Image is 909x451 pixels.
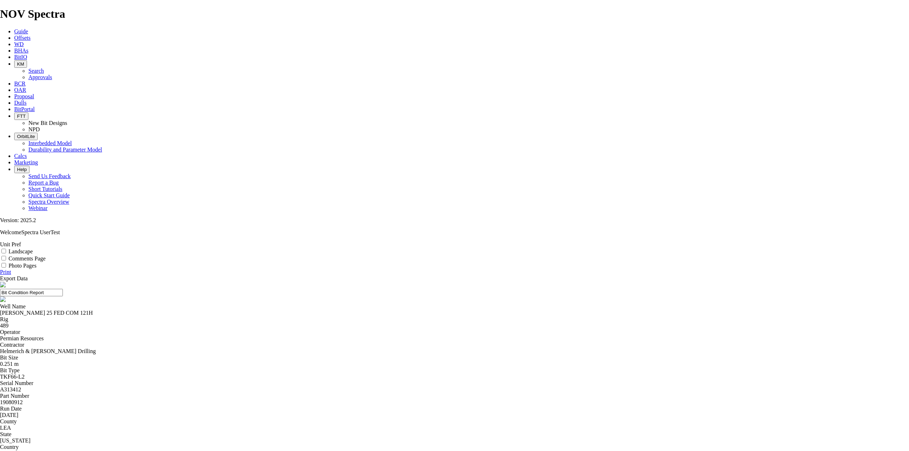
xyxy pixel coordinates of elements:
[14,166,29,173] button: Help
[14,87,26,93] a: OAR
[9,248,33,254] label: Landscape
[14,106,35,112] a: BitPortal
[28,120,67,126] a: New Bit Designs
[9,255,45,262] label: Comments Page
[28,68,44,74] a: Search
[14,41,24,47] a: WD
[17,114,26,119] span: FTT
[14,153,27,159] a: Calcs
[14,93,34,99] a: Proposal
[14,54,27,60] a: BitIQ
[28,147,102,153] a: Durability and Parameter Model
[17,61,24,67] span: KM
[28,140,72,146] a: Interbedded Model
[28,74,52,80] a: Approvals
[28,186,62,192] a: Short Tutorials
[17,134,35,139] span: OrbitLite
[28,180,59,186] a: Report a Bug
[14,159,38,165] a: Marketing
[14,112,28,120] button: FTT
[28,199,69,205] a: Spectra Overview
[14,35,31,41] a: Offsets
[28,173,71,179] a: Send Us Feedback
[28,126,40,132] a: NPD
[14,28,28,34] a: Guide
[14,81,26,87] a: BCR
[14,60,27,68] button: KM
[28,205,48,211] a: Webinar
[14,48,28,54] a: BHAs
[28,192,70,198] a: Quick Start Guide
[9,263,37,269] label: Photo Pages
[21,229,60,235] span: Spectra UserTest
[14,133,38,140] button: OrbitLite
[14,100,27,106] a: Dulls
[17,167,27,172] span: Help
